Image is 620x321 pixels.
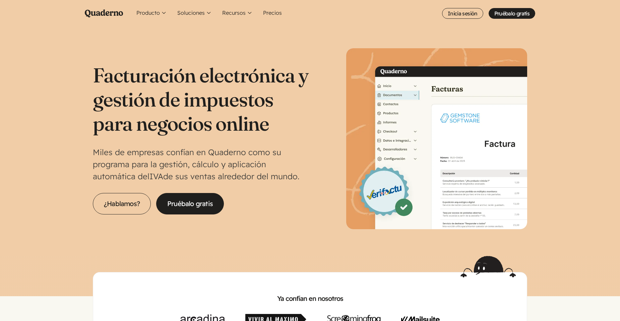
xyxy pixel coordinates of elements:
abbr: Impuesto sobre el Valor Añadido [149,171,163,181]
a: Pruébalo gratis [489,8,535,19]
a: Pruébalo gratis [156,193,224,214]
p: Miles de empresas confían en Quaderno como su programa para la gestión, cálculo y aplicación auto... [93,146,310,182]
h1: Facturación electrónica y gestión de impuestos para negocios online [93,63,310,135]
img: Interfaz de Quaderno mostrando la página Factura con el distintivo Verifactu [346,48,527,229]
h2: Ya confían en nosotros [104,294,516,303]
a: ¿Hablamos? [93,193,151,214]
a: Inicia sesión [442,8,483,19]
